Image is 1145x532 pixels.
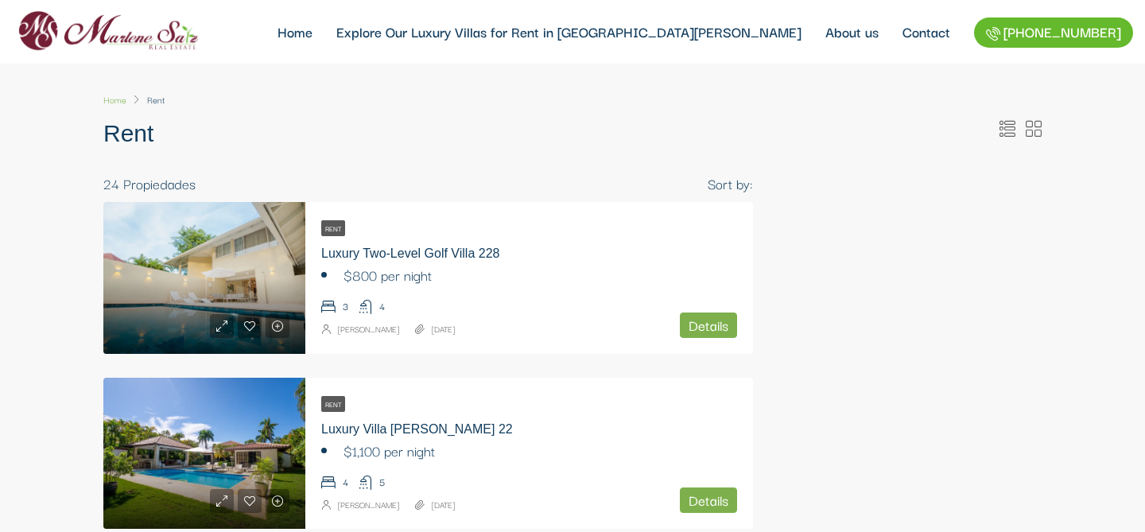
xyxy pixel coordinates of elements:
div: [DATE] [415,317,455,341]
span: 3 [343,300,348,313]
a: Luxury Villa [PERSON_NAME] 22 [321,422,513,436]
a: [PERSON_NAME] [338,317,399,341]
span: 4 [379,300,385,313]
a: Home [103,87,126,111]
li: $800 per night [321,263,737,287]
a: Rent [321,220,345,236]
span: Home [103,92,126,107]
li: Rent [126,87,165,111]
a: Rent [321,396,345,412]
div: Sort by: [708,172,753,196]
a: Details [680,487,737,513]
li: $1,100 per night [321,439,737,463]
span: 5 [379,476,385,488]
a: [PERSON_NAME] [338,493,399,517]
h1: Rent [103,119,992,148]
div: 24 Propiedades [103,172,708,196]
span: 4 [343,476,348,488]
a: Details [680,313,737,338]
img: logo [12,6,204,57]
a: [PHONE_NUMBER] [974,17,1133,48]
div: [DATE] [415,493,455,517]
a: Luxury Two-Level Golf Villa 228 [321,247,499,260]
